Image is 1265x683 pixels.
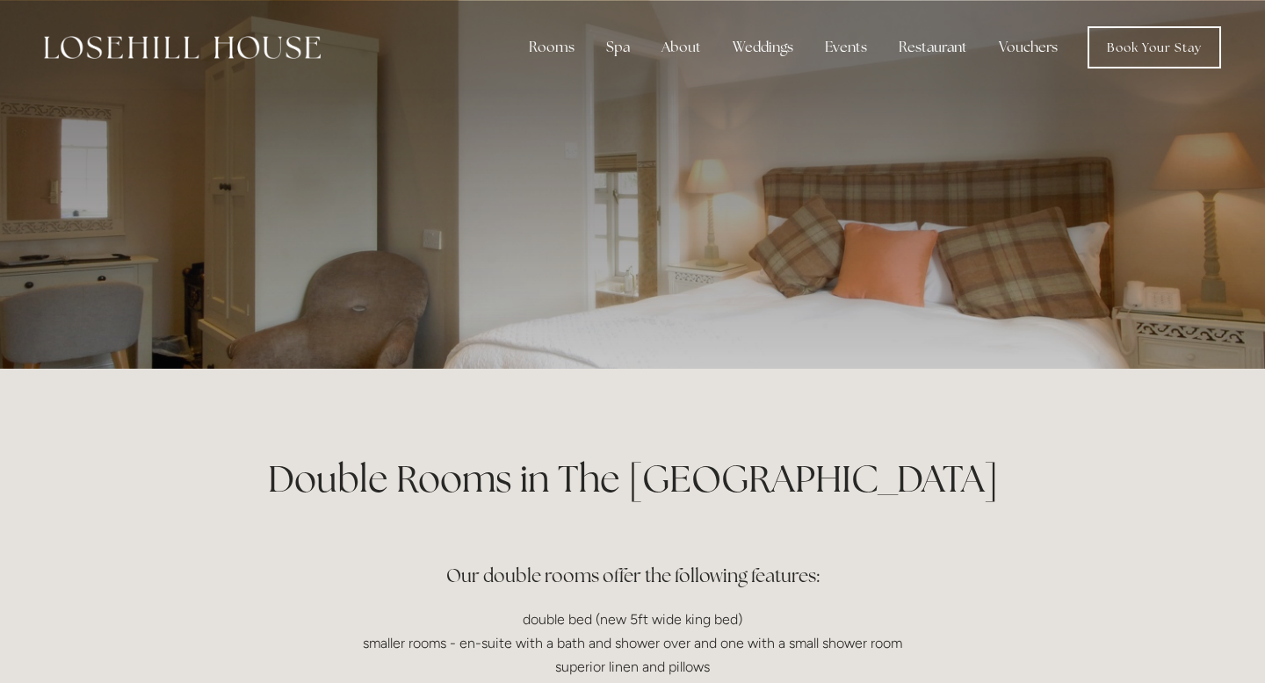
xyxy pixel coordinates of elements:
div: Events [811,30,881,65]
h3: Our double rooms offer the following features: [213,523,1052,593]
div: Restaurant [885,30,981,65]
a: Vouchers [985,30,1072,65]
div: Spa [592,30,644,65]
div: Rooms [515,30,589,65]
div: Weddings [719,30,807,65]
h1: Double Rooms in The [GEOGRAPHIC_DATA] [213,453,1052,505]
div: About [647,30,715,65]
a: Book Your Stay [1088,26,1221,68]
img: Losehill House [44,36,321,59]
